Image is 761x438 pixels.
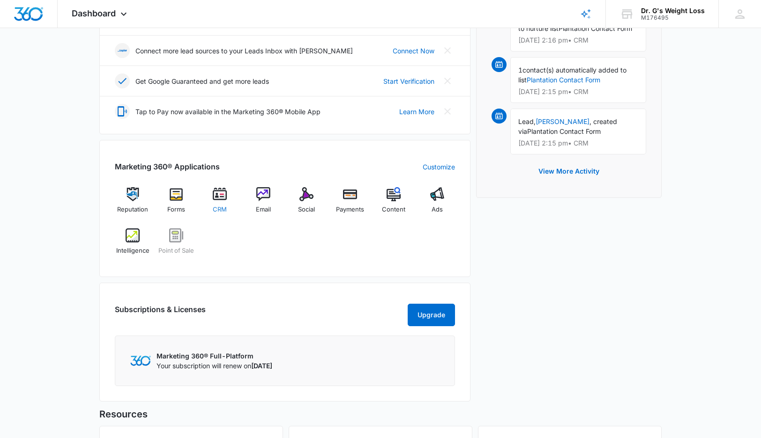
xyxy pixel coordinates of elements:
[419,187,455,221] a: Ads
[518,37,638,44] p: [DATE] 2:16 pm • CRM
[518,117,536,125] span: Lead,
[527,127,601,135] span: Plantation Contact Form
[99,407,662,421] h5: Resources
[115,228,151,262] a: Intelligence
[382,205,405,214] span: Content
[432,205,443,214] span: Ads
[213,205,227,214] span: CRM
[135,107,321,117] p: Tap to Pay now available in the Marketing 360® Mobile App
[158,228,194,262] a: Point of Sale
[158,246,194,255] span: Point of Sale
[518,140,638,146] p: [DATE] 2:15 pm • CRM
[157,361,272,371] p: Your subscription will renew on
[559,24,632,32] span: Plantation Contact Form
[383,76,434,86] a: Start Verification
[157,351,272,361] p: Marketing 360® Full-Platform
[527,76,600,84] a: Plantation Contact Form
[536,117,589,125] a: [PERSON_NAME]
[117,205,148,214] span: Reputation
[336,205,364,214] span: Payments
[202,187,238,221] a: CRM
[440,73,455,88] button: Close
[256,205,271,214] span: Email
[115,304,206,322] h2: Subscriptions & Licenses
[440,104,455,119] button: Close
[408,304,455,326] button: Upgrade
[135,46,353,56] p: Connect more lead sources to your Leads Inbox with [PERSON_NAME]
[518,66,522,74] span: 1
[130,356,151,365] img: Marketing 360 Logo
[115,161,220,172] h2: Marketing 360® Applications
[518,66,627,84] span: contact(s) automatically added to list
[376,187,412,221] a: Content
[518,88,638,95] p: [DATE] 2:15 pm • CRM
[167,205,185,214] span: Forms
[245,187,281,221] a: Email
[116,246,149,255] span: Intelligence
[298,205,315,214] span: Social
[641,15,705,21] div: account id
[399,107,434,117] a: Learn More
[158,187,194,221] a: Forms
[135,76,269,86] p: Get Google Guaranteed and get more leads
[72,8,116,18] span: Dashboard
[641,7,705,15] div: account name
[529,160,609,182] button: View More Activity
[289,187,325,221] a: Social
[251,362,272,370] span: [DATE]
[115,187,151,221] a: Reputation
[332,187,368,221] a: Payments
[423,162,455,172] a: Customize
[393,46,434,56] a: Connect Now
[440,43,455,58] button: Close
